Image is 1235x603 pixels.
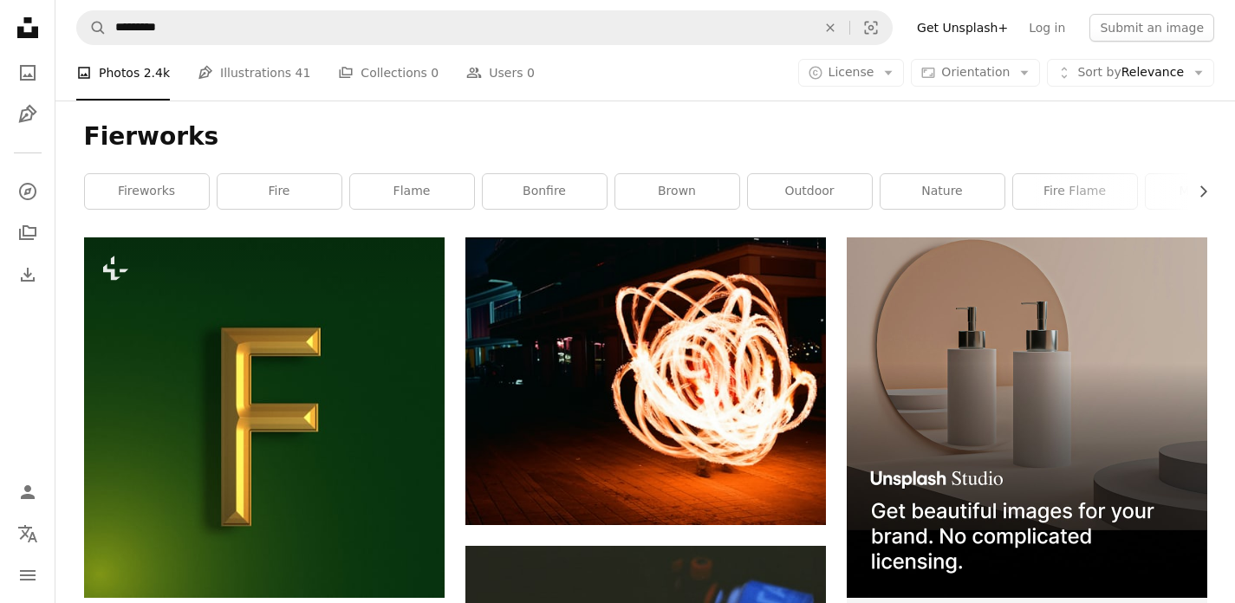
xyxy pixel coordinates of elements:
[84,409,445,425] a: a golden letter f on a green background
[431,63,439,82] span: 0
[798,59,905,87] button: License
[465,237,826,525] img: white light on brown wooden floor
[847,237,1207,598] img: file-1715714113747-b8b0561c490eimage
[338,45,439,100] a: Collections 0
[10,97,45,132] a: Illustrations
[296,63,311,82] span: 41
[10,174,45,209] a: Explore
[84,237,445,598] img: a golden letter f on a green background
[84,121,1207,152] h1: Fierworks
[10,216,45,250] a: Collections
[465,373,826,388] a: white light on brown wooden floor
[941,65,1010,79] span: Orientation
[77,11,107,44] button: Search Unsplash
[198,45,310,100] a: Illustrations 41
[10,55,45,90] a: Photos
[1047,59,1214,87] button: Sort byRelevance
[911,59,1040,87] button: Orientation
[350,174,474,209] a: flame
[881,174,1004,209] a: nature
[466,45,535,100] a: Users 0
[1077,65,1121,79] span: Sort by
[1018,14,1076,42] a: Log in
[10,475,45,509] a: Log in / Sign up
[10,516,45,551] button: Language
[10,558,45,593] button: Menu
[811,11,849,44] button: Clear
[85,174,209,209] a: fireworks
[10,10,45,49] a: Home — Unsplash
[748,174,872,209] a: outdoor
[527,63,535,82] span: 0
[1187,174,1207,209] button: scroll list to the right
[615,174,739,209] a: brown
[218,174,341,209] a: fire
[1077,64,1184,81] span: Relevance
[483,174,607,209] a: bonfire
[850,11,892,44] button: Visual search
[10,257,45,292] a: Download History
[829,65,874,79] span: License
[76,10,893,45] form: Find visuals sitewide
[1089,14,1214,42] button: Submit an image
[907,14,1018,42] a: Get Unsplash+
[1013,174,1137,209] a: fire flame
